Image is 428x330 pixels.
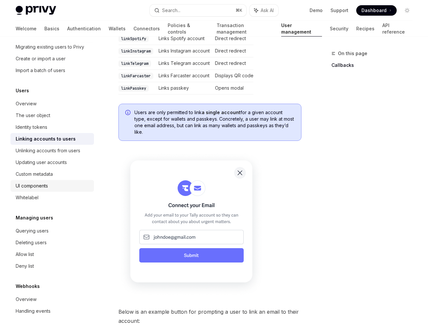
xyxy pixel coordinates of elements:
div: Deleting users [16,239,47,247]
code: linkSpotify [118,36,149,42]
a: Security [330,21,348,37]
button: Ask AI [250,5,278,16]
strong: a single account [202,110,240,115]
div: Unlinking accounts from users [16,147,80,155]
div: Deny list [16,262,34,270]
div: Identity tokens [16,123,47,131]
code: linkInstagram [118,48,153,54]
a: Handling events [10,305,94,317]
span: Ask AI [261,7,274,14]
td: Links passkey [156,82,212,95]
span: Users are only permitted to link for a given account type, except for wallets and passkeys. Concr... [134,109,295,135]
a: Deny list [10,260,94,272]
td: Links Telegram account [156,57,212,70]
td: Links Instagram account [156,45,212,57]
div: Linking accounts to users [16,135,76,143]
a: API reference [382,21,412,37]
a: Callbacks [331,60,418,70]
button: Toggle dark mode [402,5,412,16]
a: Create or import a user [10,53,94,65]
a: Custom metadata [10,168,94,180]
code: linkTelegram [118,60,151,67]
a: Deleting users [10,237,94,248]
td: Opens modal [212,82,253,95]
button: Search...⌘K [150,5,247,16]
div: Overview [16,295,37,303]
a: Whitelabel [10,192,94,203]
div: UI components [16,182,48,190]
a: Identity tokens [10,121,94,133]
div: Migrating existing users to Privy [16,43,84,51]
svg: Info [125,110,132,116]
a: Overview [10,98,94,110]
a: UI components [10,180,94,192]
img: light logo [16,6,56,15]
a: User management [281,21,322,37]
td: Direct redirect [212,33,253,45]
a: Updating user accounts [10,157,94,168]
a: Authentication [67,21,101,37]
td: Links Spotify account [156,33,212,45]
span: Dashboard [361,7,387,14]
a: Policies & controls [168,21,209,37]
td: Direct redirect [212,57,253,70]
span: ⌘ K [236,8,242,13]
img: Sample prompt to link a user's email after they have logged in [118,151,264,297]
div: Import a batch of users [16,67,65,74]
div: Updating user accounts [16,158,67,166]
a: Linking accounts to users [10,133,94,145]
a: Support [330,7,348,14]
div: Handling events [16,307,51,315]
a: Migrating existing users to Privy [10,41,94,53]
code: linkPasskey [118,85,149,92]
a: Dashboard [356,5,397,16]
span: On this page [338,50,367,57]
div: Search... [162,7,180,14]
a: Connectors [133,21,160,37]
div: The user object [16,112,50,119]
div: Allow list [16,250,34,258]
h5: Webhooks [16,282,40,290]
td: Displays QR code [212,70,253,82]
div: Custom metadata [16,170,53,178]
h5: Managing users [16,214,53,222]
a: Recipes [356,21,374,37]
div: Whitelabel [16,194,38,202]
a: Basics [44,21,59,37]
a: Wallets [109,21,126,37]
td: Links Farcaster account [156,70,212,82]
a: Querying users [10,225,94,237]
td: Direct redirect [212,45,253,57]
code: linkFarcaster [118,73,153,79]
a: Welcome [16,21,37,37]
span: Below is an example button for prompting a user to link an email to their account: [118,307,301,325]
h5: Users [16,87,29,95]
a: Allow list [10,248,94,260]
div: Overview [16,100,37,108]
a: The user object [10,110,94,121]
div: Create or import a user [16,55,66,63]
div: Querying users [16,227,49,235]
a: Overview [10,293,94,305]
a: Import a batch of users [10,65,94,76]
a: Demo [310,7,323,14]
a: Unlinking accounts from users [10,145,94,157]
a: Transaction management [217,21,273,37]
